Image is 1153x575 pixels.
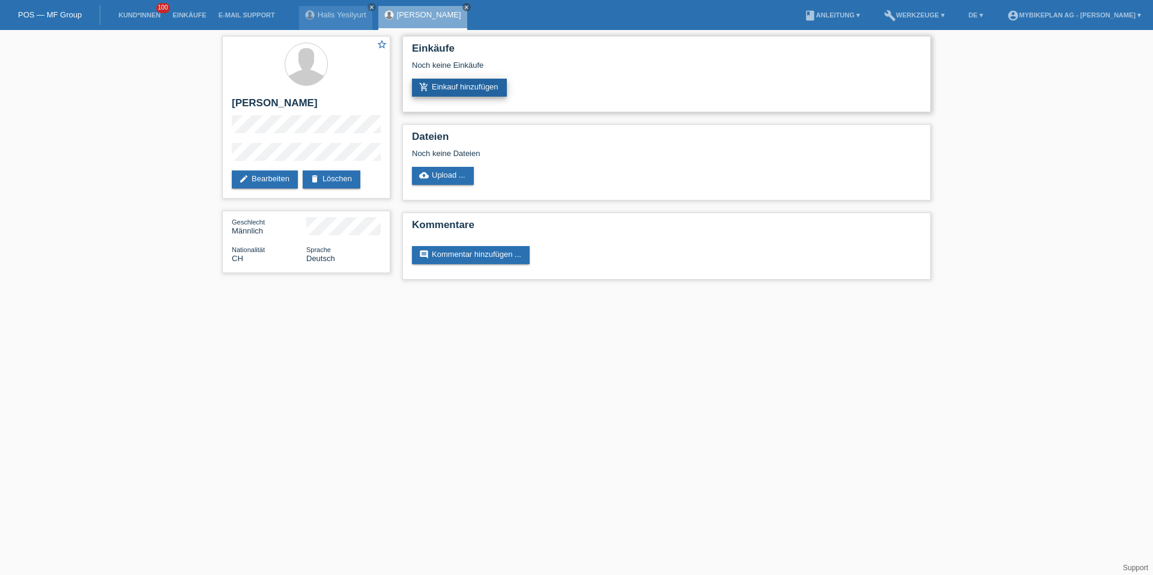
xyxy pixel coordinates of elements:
[419,250,429,259] i: comment
[412,246,530,264] a: commentKommentar hinzufügen ...
[239,174,249,184] i: edit
[232,254,243,263] span: Schweiz
[232,97,381,115] h2: [PERSON_NAME]
[369,4,375,10] i: close
[963,11,989,19] a: DE ▾
[419,82,429,92] i: add_shopping_cart
[310,174,319,184] i: delete
[462,3,471,11] a: close
[412,219,921,237] h2: Kommentare
[804,10,816,22] i: book
[112,11,166,19] a: Kund*innen
[166,11,212,19] a: Einkäufe
[18,10,82,19] a: POS — MF Group
[232,170,298,188] a: editBearbeiten
[884,10,896,22] i: build
[412,61,921,79] div: Noch keine Einkäufe
[377,39,387,50] i: star_border
[232,217,306,235] div: Männlich
[412,167,474,185] a: cloud_uploadUpload ...
[232,218,265,226] span: Geschlecht
[397,10,461,19] a: [PERSON_NAME]
[412,149,779,158] div: Noch keine Dateien
[1001,11,1147,19] a: account_circleMybikeplan AG - [PERSON_NAME] ▾
[412,131,921,149] h2: Dateien
[377,39,387,52] a: star_border
[412,43,921,61] h2: Einkäufe
[412,79,507,97] a: add_shopping_cartEinkauf hinzufügen
[232,246,265,253] span: Nationalität
[419,170,429,180] i: cloud_upload
[318,10,366,19] a: Halis Yesilyurt
[303,170,360,188] a: deleteLöschen
[1123,564,1148,572] a: Support
[878,11,951,19] a: buildWerkzeuge ▾
[1007,10,1019,22] i: account_circle
[306,254,335,263] span: Deutsch
[368,3,376,11] a: close
[156,3,171,13] span: 100
[798,11,866,19] a: bookAnleitung ▾
[213,11,281,19] a: E-Mail Support
[306,246,331,253] span: Sprache
[464,4,470,10] i: close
